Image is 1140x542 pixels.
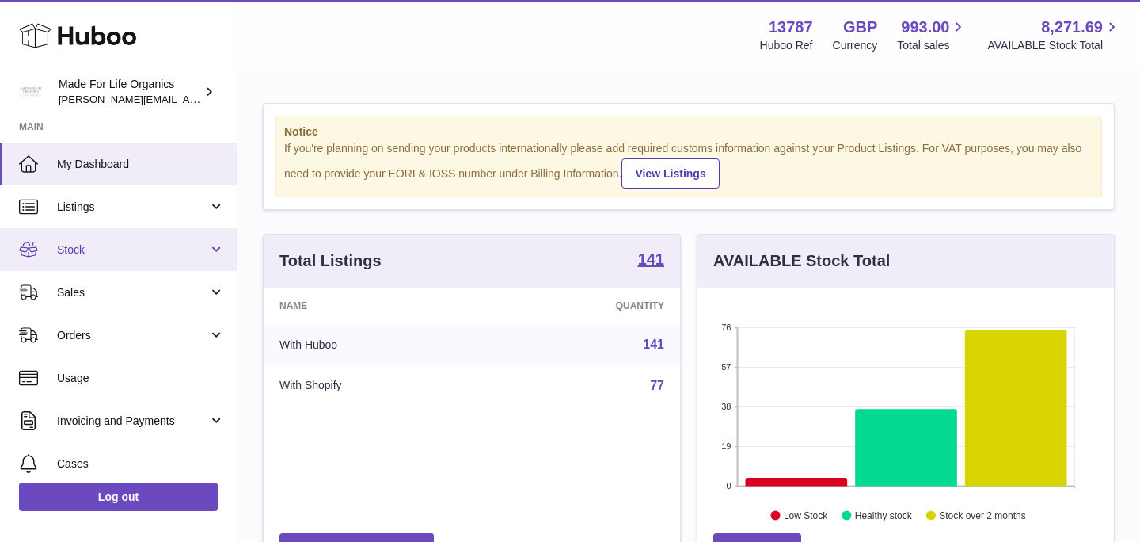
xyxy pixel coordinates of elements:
[833,38,878,53] div: Currency
[713,250,890,272] h3: AVAILABLE Stock Total
[769,17,813,38] strong: 13787
[59,93,402,105] span: [PERSON_NAME][EMAIL_ADDRESS][PERSON_NAME][DOMAIN_NAME]
[19,483,218,511] a: Log out
[264,288,488,324] th: Name
[721,441,731,451] text: 19
[901,17,949,38] span: 993.00
[987,17,1121,53] a: 8,271.69 AVAILABLE Stock Total
[987,38,1121,53] span: AVAILABLE Stock Total
[279,250,382,272] h3: Total Listings
[721,362,731,372] text: 57
[264,365,488,406] td: With Shopify
[488,288,680,324] th: Quantity
[19,80,43,104] img: geoff.winwood@madeforlifeorganics.com
[57,414,208,429] span: Invoicing and Payments
[57,242,208,258] span: Stock
[726,481,731,490] text: 0
[939,510,1025,521] text: Stock over 2 months
[264,324,488,365] td: With Huboo
[784,510,828,521] text: Low Stock
[897,17,967,53] a: 993.00 Total sales
[638,251,664,270] a: 141
[59,77,201,107] div: Made For Life Organics
[57,157,225,172] span: My Dashboard
[57,285,208,300] span: Sales
[57,456,225,471] span: Cases
[284,124,1093,139] strong: Notice
[843,17,877,38] strong: GBP
[638,251,664,267] strong: 141
[721,323,731,332] text: 76
[721,402,731,411] text: 38
[57,200,208,215] span: Listings
[897,38,967,53] span: Total sales
[57,328,208,343] span: Orders
[643,338,664,351] a: 141
[760,38,813,53] div: Huboo Ref
[621,158,719,189] a: View Listings
[57,371,225,386] span: Usage
[1041,17,1103,38] span: 8,271.69
[650,379,664,392] a: 77
[284,141,1093,189] div: If you're planning on sending your products internationally please add required customs informati...
[855,510,913,521] text: Healthy stock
